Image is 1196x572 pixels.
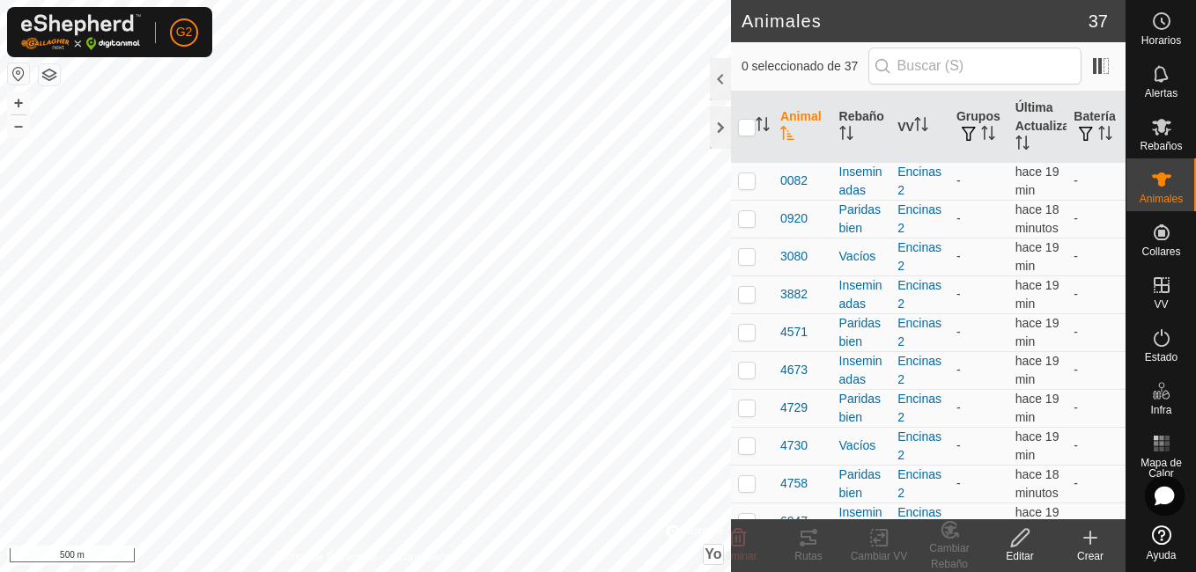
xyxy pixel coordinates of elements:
font: Última Actualización [1015,100,1095,133]
div: Vacíos [839,247,884,266]
td: - [1067,351,1126,389]
button: + [8,92,29,114]
a: Encinas2 [897,240,941,273]
a: Encinas2 [897,165,941,197]
td: - [949,162,1008,200]
span: 26 ago 2025, 15:06 [1015,202,1059,235]
span: Alertas [1145,88,1178,99]
p-sorticon: Activar para ordenar [981,128,995,143]
span: Animales [1140,194,1183,204]
button: – [8,115,29,136]
td: - [949,389,1008,427]
span: Ayuda [1147,550,1177,561]
td: - [949,427,1008,465]
span: 4730 [780,436,808,455]
td: - [1067,502,1126,540]
td: - [949,238,1008,275]
span: 4758 [780,474,808,493]
p-sorticon: Activar para ordenar [780,128,794,143]
span: 26 ago 2025, 15:06 [1015,505,1059,538]
div: Editar [985,548,1055,564]
td: - [1067,162,1126,200]
a: Encinas2 [897,354,941,386]
font: Animal [780,109,822,123]
span: 4729 [780,399,808,417]
a: Contáctenos [397,549,456,565]
span: 26 ago 2025, 15:06 [1015,354,1059,386]
div: Paridas bien [839,314,884,351]
span: 4571 [780,323,808,341]
td: - [949,502,1008,540]
span: 3882 [780,285,808,304]
div: Inseminadas [839,503,884,540]
td: - [1067,275,1126,313]
span: Horarios [1141,35,1181,46]
p-sorticon: Activar para ordenar [1015,138,1030,152]
td: - [949,200,1008,238]
span: Yo [705,546,721,561]
a: Encinas2 [897,278,941,311]
img: Logo Gallagher [21,14,141,50]
span: 4673 [780,361,808,379]
div: Crear [1055,548,1126,564]
div: Cambiar Rebaño [914,540,985,572]
td: - [1067,427,1126,465]
span: Eliminar [719,550,757,562]
span: 26 ago 2025, 15:06 [1015,165,1059,197]
div: Paridas bien [839,201,884,238]
p-sorticon: Activar para ordenar [1098,128,1112,143]
a: Encinas2 [897,505,941,538]
span: 0 seleccionado de 37 [742,57,868,76]
div: Paridas bien [839,390,884,427]
input: Buscar (S) [868,48,1082,84]
span: 26 ago 2025, 15:07 [1015,467,1059,500]
div: Rutas [773,548,844,564]
span: 37 [1089,8,1108,34]
h2: Animales [742,11,1089,32]
span: 0082 [780,172,808,190]
a: Ayuda [1126,518,1196,568]
font: Grupos [956,109,1000,123]
span: Infra [1150,405,1171,415]
span: G2 [176,23,193,41]
span: Mapa de Calor [1131,458,1192,479]
p-sorticon: Activar para ordenar [914,120,928,134]
div: Vacíos [839,436,884,455]
td: - [1067,313,1126,351]
p-sorticon: Activar para ordenar [756,120,770,134]
span: Rebaños [1140,141,1182,151]
span: 0920 [780,209,808,228]
td: - [1067,238,1126,275]
td: - [1067,200,1126,238]
td: - [949,465,1008,502]
a: Política de Privacidad [275,549,376,565]
p-sorticon: Activar para ordenar [839,128,853,143]
span: 3080 [780,247,808,266]
div: Inseminadas [839,163,884,200]
a: Encinas2 [897,429,941,462]
font: VV [897,120,914,134]
td: - [949,313,1008,351]
div: Inseminadas [839,276,884,313]
button: Yo [704,545,723,564]
button: Capas del Mapa [39,64,60,85]
span: 26 ago 2025, 15:06 [1015,392,1059,424]
div: Paridas bien [839,466,884,502]
a: Encinas2 [897,467,941,500]
span: VV [1154,299,1168,310]
div: Cambiar VV [844,548,914,564]
font: Batería [1074,109,1115,123]
a: Encinas2 [897,202,941,235]
td: - [1067,465,1126,502]
a: Encinas2 [897,316,941,348]
td: - [949,351,1008,389]
span: 6047 [780,512,808,531]
td: - [949,275,1008,313]
span: Estado [1145,352,1178,363]
a: Encinas2 [897,392,941,424]
div: Inseminadas [839,352,884,389]
span: 26 ago 2025, 15:06 [1015,316,1059,348]
button: Restablecer Mapa [8,63,29,84]
font: Rebaño [839,109,884,123]
td: - [1067,389,1126,427]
